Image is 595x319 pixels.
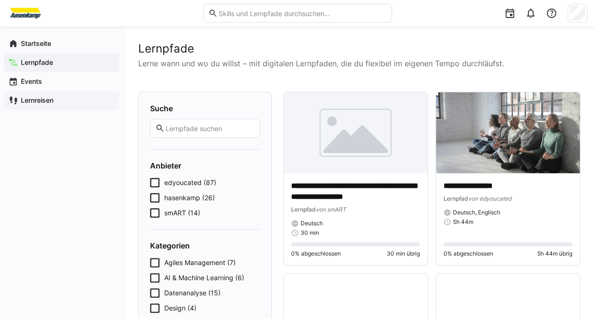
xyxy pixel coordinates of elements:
[164,258,236,267] span: Agiles Management (7)
[165,124,255,133] input: Lernpfade suchen
[150,161,260,170] h4: Anbieter
[164,303,196,313] span: Design (4)
[138,58,580,69] p: Lerne wann und wo du willst – mit digitalen Lernpfaden, die du flexibel im eigenen Tempo durchläu...
[291,250,341,257] span: 0% abgeschlossen
[164,193,215,203] span: hasenkamp (26)
[164,288,221,298] span: Datenanalyse (15)
[150,104,260,113] h4: Suche
[468,195,511,202] span: von edyoucated
[164,178,216,187] span: edyoucated (87)
[444,250,493,257] span: 0% abgeschlossen
[164,208,200,218] span: smART (14)
[284,92,427,173] img: image
[150,241,260,250] h4: Kategorien
[164,273,244,283] span: AI & Machine Learning (6)
[453,218,473,226] span: 5h 44m
[138,42,580,56] h2: Lernpfade
[301,220,323,227] span: Deutsch
[436,92,580,173] img: image
[316,206,346,213] span: von smART
[301,229,319,237] span: 30 min
[218,9,387,18] input: Skills und Lernpfade durchsuchen…
[291,206,316,213] span: Lernpfad
[444,195,468,202] span: Lernpfad
[453,209,500,216] span: Deutsch, Englisch
[387,250,420,257] span: 30 min übrig
[537,250,572,257] span: 5h 44m übrig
